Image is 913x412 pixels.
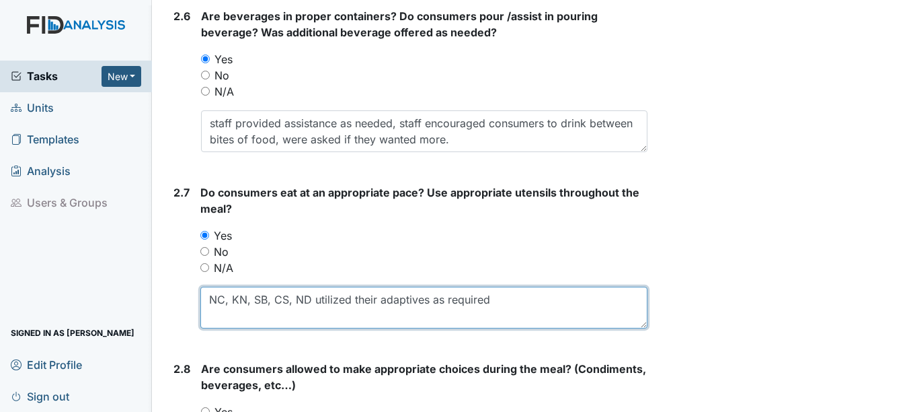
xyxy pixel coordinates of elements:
[201,9,598,39] span: Are beverages in proper containers? Do consumers pour /assist in pouring beverage? Was additional...
[200,263,209,272] input: N/A
[173,184,190,201] label: 2.7
[11,161,71,182] span: Analysis
[11,68,102,84] a: Tasks
[11,354,82,375] span: Edit Profile
[214,51,233,67] label: Yes
[214,228,232,244] label: Yes
[214,67,229,83] label: No
[11,129,79,150] span: Templates
[201,87,210,96] input: N/A
[214,244,229,260] label: No
[201,71,210,79] input: No
[201,55,210,63] input: Yes
[173,361,190,377] label: 2.8
[11,322,134,343] span: Signed in as [PERSON_NAME]
[214,260,233,276] label: N/A
[173,8,190,24] label: 2.6
[102,66,142,87] button: New
[200,247,209,256] input: No
[200,186,639,215] span: Do consumers eat at an appropriate pace? Use appropriate utensils throughout the meal?
[200,231,209,240] input: Yes
[11,98,54,118] span: Units
[214,83,234,100] label: N/A
[201,362,646,392] span: Are consumers allowed to make appropriate choices during the meal? (Condiments, beverages, etc…)
[11,386,69,407] span: Sign out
